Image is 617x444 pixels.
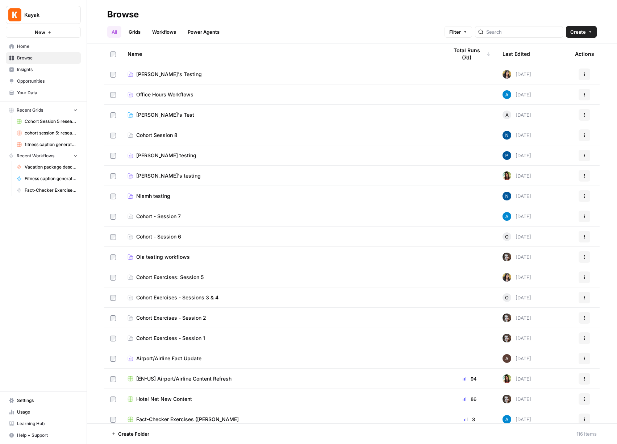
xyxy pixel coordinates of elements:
span: Filter [449,28,461,36]
div: [DATE] [503,171,531,180]
span: [PERSON_NAME] testing [136,152,196,159]
img: rz7p8tmnmqi1pt4pno23fskyt2v8 [503,253,511,261]
a: Browse [6,52,81,64]
img: o3cqybgnmipr355j8nz4zpq1mc6x [503,90,511,99]
a: Learning Hub [6,418,81,430]
img: rz7p8tmnmqi1pt4pno23fskyt2v8 [503,314,511,322]
a: Cohort - Session 7 [128,213,437,220]
div: 86 [448,395,491,403]
div: [DATE] [503,70,531,79]
span: O [505,233,509,240]
span: Settings [17,397,78,404]
span: Your Data [17,90,78,96]
span: Cohort - Session 6 [136,233,181,240]
a: Power Agents [183,26,224,38]
a: Vacation package description generator (oldrey) [13,161,81,173]
div: Total Runs (7d) [448,44,491,64]
div: [DATE] [503,334,531,343]
button: Create [566,26,597,38]
a: Your Data [6,87,81,99]
img: n7pe0zs00y391qjouxmgrq5783et [503,192,511,200]
span: Cohort Exercises: Session 5 [136,274,204,281]
button: Create Folder [107,428,154,440]
span: Kayak [24,11,68,18]
div: [DATE] [503,151,531,160]
a: Cohort Exercises - Sessions 3 & 4 [128,294,437,301]
a: Cohort Exercises: Session 5 [128,274,437,281]
button: Help + Support [6,430,81,441]
span: Niamh testing [136,192,170,200]
button: Recent Grids [6,105,81,116]
span: cohort session 5: research ([PERSON_NAME]) [25,130,78,136]
div: [DATE] [503,212,531,221]
span: Opportunities [17,78,78,84]
button: Recent Workflows [6,150,81,161]
div: Name [128,44,437,64]
a: Ola testing workflows [128,253,437,261]
div: [DATE] [503,395,531,403]
span: Insights [17,66,78,73]
img: e4v89f89x2fg3vu1gtqy01mqi6az [503,374,511,383]
a: Settings [6,395,81,406]
a: Grids [124,26,145,38]
span: Browse [17,55,78,61]
a: Niamh testing [128,192,437,200]
img: e4v89f89x2fg3vu1gtqy01mqi6az [503,171,511,180]
div: [DATE] [503,354,531,363]
a: fitness caption generator (oldrey) [13,139,81,150]
a: Fact-Checker Exercises ([PERSON_NAME] [128,416,437,423]
a: Hotel Net New Content [128,395,437,403]
img: n7pe0zs00y391qjouxmgrq5783et [503,131,511,140]
a: [PERSON_NAME]'s testing [128,172,437,179]
div: [DATE] [503,111,531,119]
span: New [35,29,45,36]
div: [DATE] [503,253,531,261]
img: pl7e58t6qlk7gfgh2zr3oyga3gis [503,151,511,160]
span: Hotel Net New Content [136,395,192,403]
a: Fitness caption generator (oldrey) [13,173,81,184]
span: Learning Hub [17,420,78,427]
div: [DATE] [503,273,531,282]
a: Cohort Exercises - Session 2 [128,314,437,321]
span: Create Folder [118,430,149,437]
span: Recent Workflows [17,153,54,159]
div: 116 Items [576,430,597,437]
span: Ola testing workflows [136,253,190,261]
button: Workspace: Kayak [6,6,81,24]
img: re7xpd5lpd6r3te7ued3p9atxw8h [503,273,511,282]
span: Help + Support [17,432,78,439]
a: Cohort Session 8 [128,132,437,139]
span: Create [570,28,586,36]
div: [DATE] [503,192,531,200]
div: Actions [575,44,594,64]
span: Fact-Checker Exercises (oldrey) [25,187,78,194]
span: Airport/Airline Fact Update [136,355,201,362]
div: [DATE] [503,131,531,140]
a: [PERSON_NAME] testing [128,152,437,159]
button: New [6,27,81,38]
span: [PERSON_NAME]'s testing [136,172,201,179]
a: All [107,26,121,38]
span: Office Hours Workflows [136,91,193,98]
a: Airport/Airline Fact Update [128,355,437,362]
span: Cohort - Session 7 [136,213,181,220]
span: Cohort Session 8 [136,132,178,139]
span: Fact-Checker Exercises ([PERSON_NAME] [136,416,239,423]
span: O [505,294,509,301]
span: fitness caption generator (oldrey) [25,141,78,148]
input: Search [486,28,560,36]
a: Opportunities [6,75,81,87]
span: Recent Grids [17,107,43,113]
a: [PERSON_NAME]'s Testing [128,71,437,78]
span: A [505,111,509,119]
img: Kayak Logo [8,8,21,21]
span: [PERSON_NAME]'s Test [136,111,194,119]
a: Cohort Exercises - Session 1 [128,335,437,342]
img: o3cqybgnmipr355j8nz4zpq1mc6x [503,415,511,424]
div: [DATE] [503,415,531,424]
img: o3cqybgnmipr355j8nz4zpq1mc6x [503,212,511,221]
div: 94 [448,375,491,382]
a: Workflows [148,26,180,38]
img: re7xpd5lpd6r3te7ued3p9atxw8h [503,70,511,79]
span: [EN-US] Airport/Airline Content Refresh [136,375,232,382]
